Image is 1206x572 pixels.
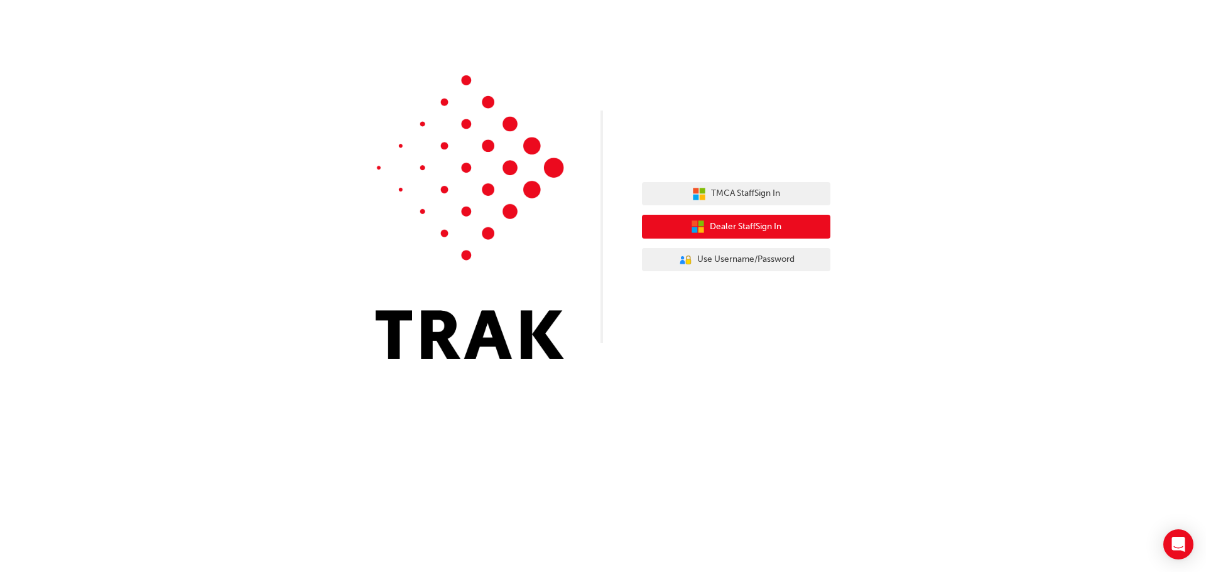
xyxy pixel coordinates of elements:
[376,75,564,359] img: Trak
[697,252,795,267] span: Use Username/Password
[642,215,830,239] button: Dealer StaffSign In
[710,220,781,234] span: Dealer Staff Sign In
[642,248,830,272] button: Use Username/Password
[642,182,830,206] button: TMCA StaffSign In
[1163,529,1193,559] div: Open Intercom Messenger
[711,186,780,201] span: TMCA Staff Sign In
